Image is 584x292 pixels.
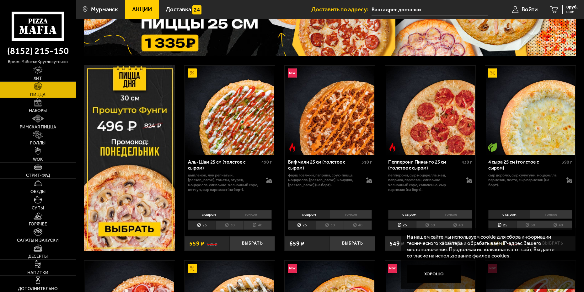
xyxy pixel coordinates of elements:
[132,7,152,13] span: Акции
[27,271,48,275] span: Напитки
[166,7,191,13] span: Доставка
[444,220,472,230] li: 40
[26,173,50,178] span: Стрит-фуд
[261,160,272,165] span: 490 г
[566,10,578,14] span: 0 шт.
[285,66,375,155] a: НовинкаОстрое блюдоБиф чили 25 см (толстое с сыром)
[188,159,260,171] div: Аль-Шам 25 см (толстое с сыром)
[362,160,372,165] span: 510 г
[185,66,275,155] a: АкционныйАль-Шам 25 см (толстое с сыром)
[430,210,472,219] li: тонкое
[388,173,460,192] p: пепперони, сыр Моцарелла, мед, паприка, пармезан, сливочно-чесночный соус, халапеньо, сыр пармеза...
[288,264,297,273] img: Новинка
[416,220,444,230] li: 30
[522,7,538,13] span: Войти
[20,125,56,129] span: Римская пицца
[192,5,201,14] img: 15daf4d41897b9f0e9f617042186c801.svg
[30,141,46,145] span: Роллы
[230,210,272,219] li: тонкое
[488,210,530,219] li: с сыром
[188,220,216,230] li: 25
[316,220,344,230] li: 30
[485,66,576,155] a: АкционныйВегетарианское блюдо4 сыра 25 см (толстое с сыром)
[288,159,360,171] div: Биф чили 25 см (толстое с сыром)
[230,236,275,251] button: Выбрать
[29,222,47,226] span: Горячее
[488,220,516,230] li: 25
[516,220,544,230] li: 30
[244,220,272,230] li: 40
[488,68,497,78] img: Акционный
[17,238,59,243] span: Салаты и закуски
[488,173,560,187] p: сыр дорблю, сыр сулугуни, моцарелла, пармезан, песто, сыр пармезан (на борт).
[185,66,274,155] img: Аль-Шам 25 см (толстое с сыром)
[18,287,58,291] span: Дополнительно
[407,265,461,283] button: Хорошо
[544,220,572,230] li: 40
[34,76,42,81] span: Хит
[188,68,197,78] img: Акционный
[385,66,475,155] a: Острое блюдоПепперони Пиканто 25 см (толстое с сыром)
[530,210,572,219] li: тонкое
[188,264,197,273] img: Акционный
[372,4,488,15] input: Ваш адрес доставки
[389,241,405,246] span: 549 ₽
[330,210,372,219] li: тонкое
[462,160,472,165] span: 430 г
[288,173,360,187] p: фарш говяжий, паприка, соус-пицца, моцарелла, [PERSON_NAME]-кочудян, [PERSON_NAME] (на борт).
[330,236,375,251] button: Выбрать
[188,173,260,192] p: цыпленок, лук репчатый, [PERSON_NAME], томаты, огурец, моцарелла, сливочно-чесночный соус, кетчуп...
[386,66,475,155] img: Пепперони Пиканто 25 см (толстое с сыром)
[388,220,416,230] li: 25
[216,220,244,230] li: 30
[388,264,397,273] img: Новинка
[288,210,330,219] li: с сыром
[30,93,46,97] span: Пицца
[288,68,297,78] img: Новинка
[486,66,575,155] img: 4 сыра 25 см (толстое с сыром)
[29,109,47,113] span: Наборы
[488,159,560,171] div: 4 сыра 25 см (толстое с сыром)
[207,241,217,246] s: 628 ₽
[562,160,572,165] span: 390 г
[566,5,578,9] span: 0 руб.
[28,254,48,259] span: Десерты
[32,206,44,210] span: Супы
[488,143,497,152] img: Вегетарианское блюдо
[91,7,118,13] span: Мурманск
[388,210,430,219] li: с сыром
[311,7,372,13] span: Доставить по адресу:
[30,190,46,194] span: Обеды
[407,234,566,259] p: На нашем сайте мы используем cookie для сбора информации технического характера и обрабатываем IP...
[388,159,460,171] div: Пепперони Пиканто 25 см (толстое с сыром)
[189,241,204,246] span: 559 ₽
[288,143,297,152] img: Острое блюдо
[33,157,43,162] span: WOK
[288,220,316,230] li: 25
[388,143,397,152] img: Острое блюдо
[289,241,304,246] span: 659 ₽
[285,66,374,155] img: Биф чили 25 см (толстое с сыром)
[188,210,230,219] li: с сыром
[344,220,372,230] li: 40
